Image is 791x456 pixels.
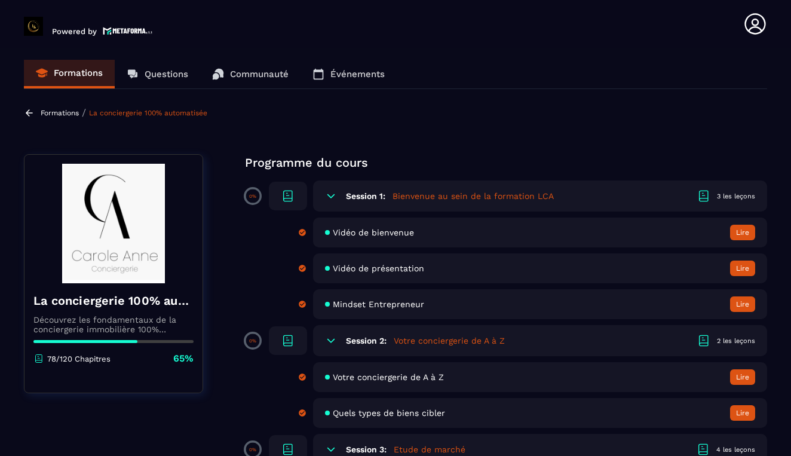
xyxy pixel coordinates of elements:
h6: Session 1: [346,191,385,201]
span: Vidéo de présentation [333,264,424,273]
button: Lire [730,225,755,240]
h5: Etude de marché [394,443,465,455]
button: Lire [730,369,755,385]
h5: Bienvenue au sein de la formation LCA [393,190,554,202]
span: Vidéo de bienvenue [333,228,414,237]
a: La conciergerie 100% automatisée [89,109,207,117]
span: Mindset Entrepreneur [333,299,424,309]
div: 4 les leçons [716,445,755,454]
p: Communauté [230,69,289,79]
p: 0% [249,447,256,452]
a: Communauté [200,60,301,88]
a: Questions [115,60,200,88]
span: / [82,107,86,118]
h4: La conciergerie 100% automatisée [33,292,194,309]
p: Programme du cours [245,154,767,171]
img: banner [33,164,194,283]
p: 0% [249,338,256,344]
p: 65% [173,352,194,365]
button: Lire [730,261,755,276]
p: Powered by [52,27,97,36]
img: logo [103,26,153,36]
p: Découvrez les fondamentaux de la conciergerie immobilière 100% automatisée. Cette formation est c... [33,315,194,334]
h5: Votre conciergerie de A à Z [394,335,505,347]
p: Formations [54,68,103,78]
a: Formations [41,109,79,117]
p: 0% [249,194,256,199]
h6: Session 2: [346,336,387,345]
div: 3 les leçons [717,192,755,201]
img: logo-branding [24,17,43,36]
button: Lire [730,296,755,312]
h6: Session 3: [346,445,387,454]
span: Votre conciergerie de A à Z [333,372,444,382]
a: Formations [24,60,115,88]
div: 2 les leçons [717,336,755,345]
p: Questions [145,69,188,79]
span: Quels types de biens cibler [333,408,445,418]
p: Événements [330,69,385,79]
p: 78/120 Chapitres [47,354,111,363]
a: Événements [301,60,397,88]
button: Lire [730,405,755,421]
